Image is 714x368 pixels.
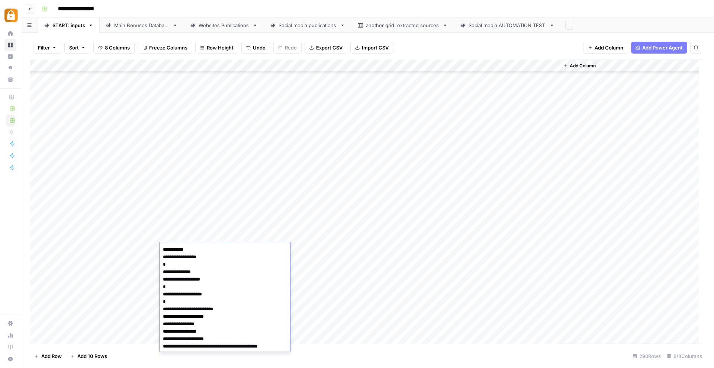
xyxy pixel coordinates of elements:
[4,341,16,353] a: Learning Hub
[469,22,546,29] div: Social media AUTOMATION TEST
[350,42,393,54] button: Import CSV
[4,317,16,329] a: Settings
[114,22,170,29] div: Main Bonuses Database
[664,350,705,362] div: 8/8 Columns
[305,42,347,54] button: Export CSV
[77,352,107,360] span: Add 10 Rows
[560,61,599,71] button: Add Column
[4,9,18,22] img: Adzz Logo
[273,42,302,54] button: Redo
[4,28,16,39] a: Home
[69,44,79,51] span: Sort
[105,44,130,51] span: 8 Columns
[138,42,192,54] button: Freeze Columns
[38,18,100,33] a: START: inputs
[4,353,16,365] button: Help + Support
[184,18,264,33] a: Websites Publications
[4,74,16,86] a: Your Data
[66,350,112,362] button: Add 10 Rows
[351,18,454,33] a: another grid: extracted sources
[38,44,50,51] span: Filter
[631,42,687,54] button: Add Power Agent
[30,350,66,362] button: Add Row
[362,44,389,51] span: Import CSV
[454,18,561,33] a: Social media AUTOMATION TEST
[4,62,16,74] a: Opportunities
[595,44,623,51] span: Add Column
[4,39,16,51] a: Browse
[279,22,337,29] div: Social media publications
[52,22,85,29] div: START: inputs
[33,42,61,54] button: Filter
[642,44,683,51] span: Add Power Agent
[630,350,664,362] div: 290 Rows
[4,6,16,25] button: Workspace: Adzz
[207,44,234,51] span: Row Height
[264,18,351,33] a: Social media publications
[195,42,238,54] button: Row Height
[583,42,628,54] button: Add Column
[41,352,62,360] span: Add Row
[316,44,342,51] span: Export CSV
[64,42,90,54] button: Sort
[100,18,184,33] a: Main Bonuses Database
[4,51,16,63] a: Insights
[149,44,187,51] span: Freeze Columns
[285,44,297,51] span: Redo
[241,42,270,54] button: Undo
[366,22,440,29] div: another grid: extracted sources
[4,329,16,341] a: Usage
[570,63,596,69] span: Add Column
[253,44,266,51] span: Undo
[93,42,135,54] button: 8 Columns
[199,22,250,29] div: Websites Publications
